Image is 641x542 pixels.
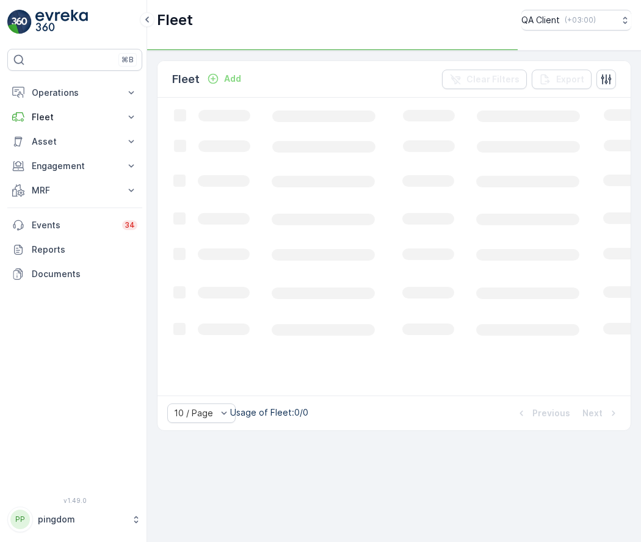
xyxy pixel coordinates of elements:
[7,262,142,286] a: Documents
[32,184,118,197] p: MRF
[32,219,115,231] p: Events
[7,237,142,262] a: Reports
[121,55,134,65] p: ⌘B
[32,111,118,123] p: Fleet
[442,70,527,89] button: Clear Filters
[514,406,571,421] button: Previous
[38,513,125,526] p: pingdom
[125,220,135,230] p: 34
[7,497,142,504] span: v 1.49.0
[10,510,30,529] div: PP
[582,407,603,419] p: Next
[7,213,142,237] a: Events34
[581,406,621,421] button: Next
[35,10,88,34] img: logo_light-DOdMpM7g.png
[7,10,32,34] img: logo
[202,71,246,86] button: Add
[7,81,142,105] button: Operations
[32,268,137,280] p: Documents
[7,154,142,178] button: Engagement
[7,105,142,129] button: Fleet
[532,70,592,89] button: Export
[521,10,631,31] button: QA Client(+03:00)
[466,73,520,85] p: Clear Filters
[32,135,118,148] p: Asset
[32,160,118,172] p: Engagement
[32,244,137,256] p: Reports
[556,73,584,85] p: Export
[7,507,142,532] button: PPpingdom
[565,15,596,25] p: ( +03:00 )
[521,14,560,26] p: QA Client
[172,71,200,88] p: Fleet
[157,10,193,30] p: Fleet
[7,129,142,154] button: Asset
[7,178,142,203] button: MRF
[230,406,308,419] p: Usage of Fleet : 0/0
[532,407,570,419] p: Previous
[32,87,118,99] p: Operations
[224,73,241,85] p: Add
